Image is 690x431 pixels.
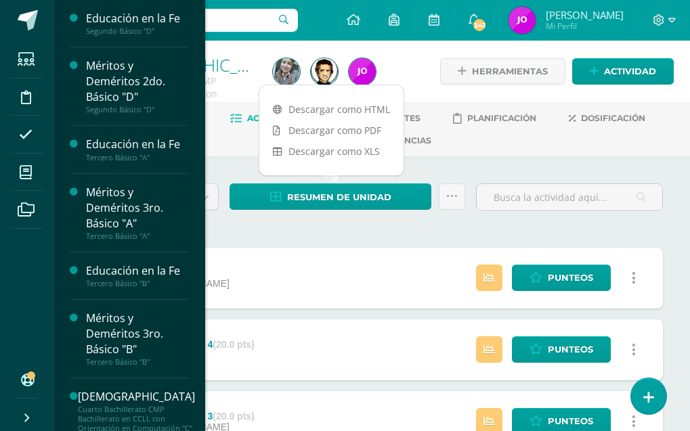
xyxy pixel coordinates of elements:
span: Punteos [548,337,593,362]
a: Herramientas [440,58,565,85]
div: Segundo Básico "D" [86,26,189,36]
strong: (20.0 pts) [213,411,254,422]
div: Tercero Básico "B" [86,357,189,367]
a: Punteos [512,265,611,291]
span: Mi Perfil [546,20,624,32]
a: Resumen de unidad [230,183,432,210]
a: Educación en la FeTercero Básico "B" [86,263,189,288]
a: Planificación [453,108,536,129]
strong: (20.0 pts) [213,339,254,350]
a: Educación en la FeTercero Básico "A" [86,137,189,162]
span: Planificación [467,113,536,123]
img: 348d307377bbb1ab8432acbc23fb6534.png [349,58,376,85]
span: Dosificación [581,113,645,123]
a: Descargar como PDF [259,120,404,141]
div: Tercero Básico "B" [86,279,189,288]
div: Educación en la Fe [86,263,189,279]
a: Méritos y Deméritos 3ro. Básico "A"Tercero Básico "A" [86,185,189,241]
div: Tercero Básico "A" [86,153,189,162]
div: Méritos y Deméritos 2do. Básico "D" [86,58,189,105]
div: Méritos y Deméritos 3ro. Básico "A" [86,185,189,231]
a: Educación en la FeSegundo Básico "D" [86,11,189,36]
div: Segundo Básico "D" [86,105,189,114]
a: Punteos [512,336,611,363]
a: Méritos y Deméritos 3ro. Básico "B"Tercero Básico "B" [86,311,189,367]
img: 6056a2abe62e3aa300462f02f2e298e5.png [311,58,338,85]
div: Educación en la Fe [86,11,189,26]
span: Actividad [604,59,656,84]
span: Resumen de unidad [287,185,391,210]
div: Méritos y Deméritos 3ro. Básico "B" [86,311,189,357]
div: Educación en la Fe [86,137,189,152]
input: Busca la actividad aquí... [477,184,662,210]
span: Punteos [548,265,593,290]
span: [PERSON_NAME] [546,8,624,22]
img: 348d307377bbb1ab8432acbc23fb6534.png [509,7,536,34]
span: Actividades [247,113,307,123]
a: Actividad [572,58,674,85]
a: Actividades [230,108,307,129]
a: Dosificación [569,108,645,129]
span: Herramientas [472,59,548,84]
span: 341 [472,18,487,32]
div: [DEMOGRAPHIC_DATA] [78,389,195,405]
img: 93a01b851a22af7099796f9ee7ca9c46.png [273,58,300,85]
div: Tercero Básico "A" [86,231,189,241]
a: Descargar como XLS [259,141,404,162]
a: Descargar como HTML [259,99,404,120]
a: Méritos y Deméritos 2do. Básico "D"Segundo Básico "D" [86,58,189,114]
